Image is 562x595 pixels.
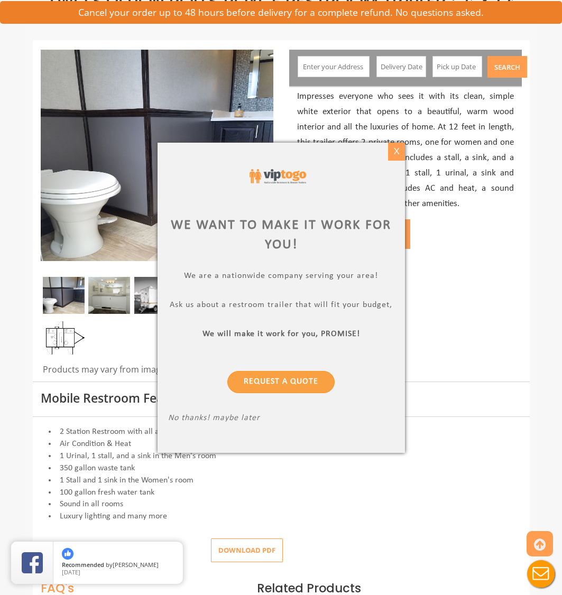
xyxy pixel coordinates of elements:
span: [DATE] [62,568,80,576]
button: Live Chat [520,553,562,595]
span: by [62,562,174,569]
span: [PERSON_NAME] [113,561,159,569]
img: viptogo logo [250,169,306,183]
b: We will make it work for you, PROMISE! [202,329,360,338]
div: We want to make it work for you! [168,216,394,255]
img: thumbs up icon [62,548,73,560]
a: Request a Quote [227,370,335,393]
img: Review Rating [22,552,43,573]
span: Recommended [62,561,104,569]
p: Ask us about a restroom trailer that will fit your budget, [168,300,394,312]
p: No thanks! maybe later [168,413,394,425]
p: We are a nationwide company serving your area! [168,271,394,283]
div: X [388,143,404,161]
